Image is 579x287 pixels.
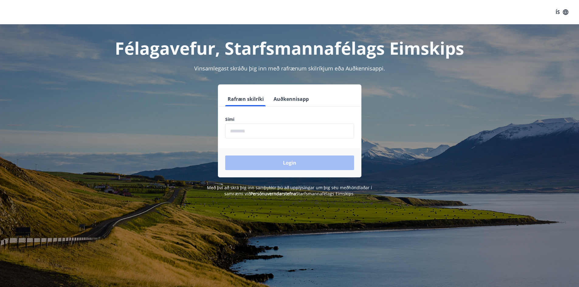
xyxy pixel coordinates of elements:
a: Persónuverndarstefna [250,191,296,196]
button: ÍS [552,7,572,18]
span: Með því að skrá þig inn samþykkir þú að upplýsingar um þig séu meðhöndlaðar í samræmi við Starfsm... [207,185,372,196]
label: Sími [225,116,354,122]
h1: Félagavefur, Starfsmannafélags Eimskips [78,36,501,60]
button: Rafræn skilríki [225,92,266,106]
button: Auðkennisapp [271,92,311,106]
span: Vinsamlegast skráðu þig inn með rafrænum skilríkjum eða Auðkennisappi. [194,65,385,72]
